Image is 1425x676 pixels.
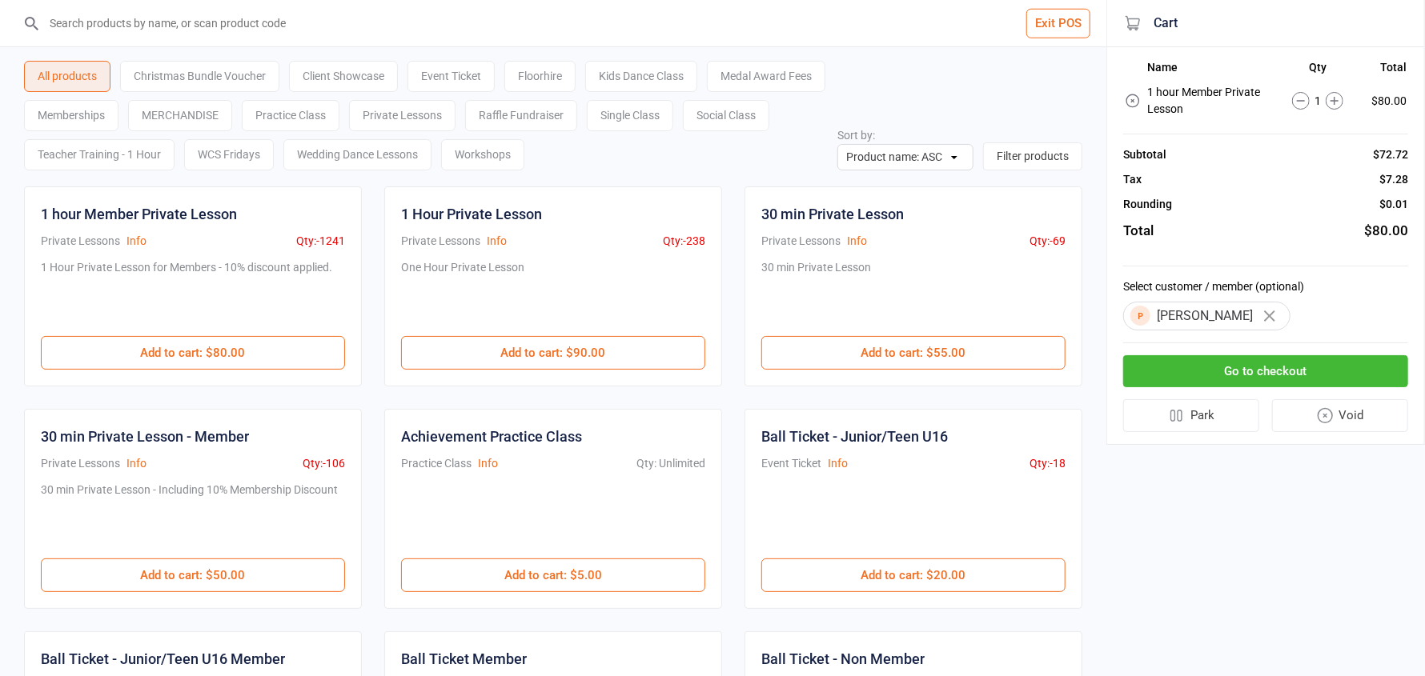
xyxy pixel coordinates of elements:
[1123,302,1291,330] div: [PERSON_NAME]
[1026,9,1090,38] button: Exit POS
[585,61,697,92] div: Kids Dance Class
[401,233,480,250] div: Private Lessons
[41,233,120,250] div: Private Lessons
[761,336,1066,370] button: Add to cart: $55.00
[1123,399,1259,432] button: Park
[283,139,432,170] div: Wedding Dance Lessons
[41,203,237,225] div: 1 hour Member Private Lesson
[478,455,498,472] button: Info
[441,139,524,170] div: Workshops
[289,61,398,92] div: Client Showcase
[1373,146,1408,163] div: $72.72
[1123,171,1142,188] div: Tax
[1277,92,1358,110] div: 1
[41,259,332,320] div: 1 Hour Private Lesson for Members - 10% discount applied.
[1148,61,1276,80] th: Name
[761,233,841,250] div: Private Lessons
[465,100,577,131] div: Raffle Fundraiser
[761,203,904,225] div: 30 min Private Lesson
[1030,233,1066,250] div: Qty: -69
[24,139,175,170] div: Teacher Training - 1 Hour
[761,426,948,447] div: Ball Ticket - Junior/Teen U16
[24,100,118,131] div: Memberships
[303,455,345,472] div: Qty: -106
[1379,196,1408,213] div: $0.01
[1359,61,1407,80] th: Total
[41,426,249,447] div: 30 min Private Lesson - Member
[401,336,705,370] button: Add to cart: $90.00
[401,259,524,320] div: One Hour Private Lesson
[407,61,495,92] div: Event Ticket
[1379,171,1408,188] div: $7.28
[41,455,120,472] div: Private Lessons
[184,139,274,170] div: WCS Fridays
[487,233,507,250] button: Info
[242,100,339,131] div: Practice Class
[504,61,576,92] div: Floorhire
[1123,146,1166,163] div: Subtotal
[24,61,110,92] div: All products
[707,61,825,92] div: Medal Award Fees
[126,455,147,472] button: Info
[1277,61,1358,80] th: Qty
[1123,355,1408,388] button: Go to checkout
[837,129,875,142] label: Sort by:
[587,100,673,131] div: Single Class
[401,203,542,225] div: 1 Hour Private Lesson
[761,259,871,320] div: 30 min Private Lesson
[983,142,1082,170] button: Filter products
[1148,82,1276,120] td: 1 hour Member Private Lesson
[636,455,705,472] div: Qty: Unlimited
[1123,221,1154,242] div: Total
[1030,455,1066,472] div: Qty: -18
[401,455,472,472] div: Practice Class
[120,61,279,92] div: Christmas Bundle Voucher
[1272,399,1409,432] button: Void
[847,233,867,250] button: Info
[401,558,705,592] button: Add to cart: $5.00
[761,558,1066,592] button: Add to cart: $20.00
[401,648,527,670] div: Ball Ticket Member
[296,233,345,250] div: Qty: -1241
[1123,278,1408,295] label: Select customer / member (optional)
[1123,196,1172,213] div: Rounding
[41,558,345,592] button: Add to cart: $50.00
[761,455,821,472] div: Event Ticket
[349,100,456,131] div: Private Lessons
[41,482,338,542] div: 30 min Private Lesson - Including 10% Membership Discount
[1364,221,1408,242] div: $80.00
[828,455,848,472] button: Info
[1359,82,1407,120] td: $80.00
[663,233,705,250] div: Qty: -238
[41,648,285,670] div: Ball Ticket - Junior/Teen U16 Member
[401,426,582,447] div: Achievement Practice Class
[683,100,769,131] div: Social Class
[126,233,147,250] button: Info
[128,100,232,131] div: MERCHANDISE
[761,648,925,670] div: Ball Ticket - Non Member
[41,336,345,370] button: Add to cart: $80.00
